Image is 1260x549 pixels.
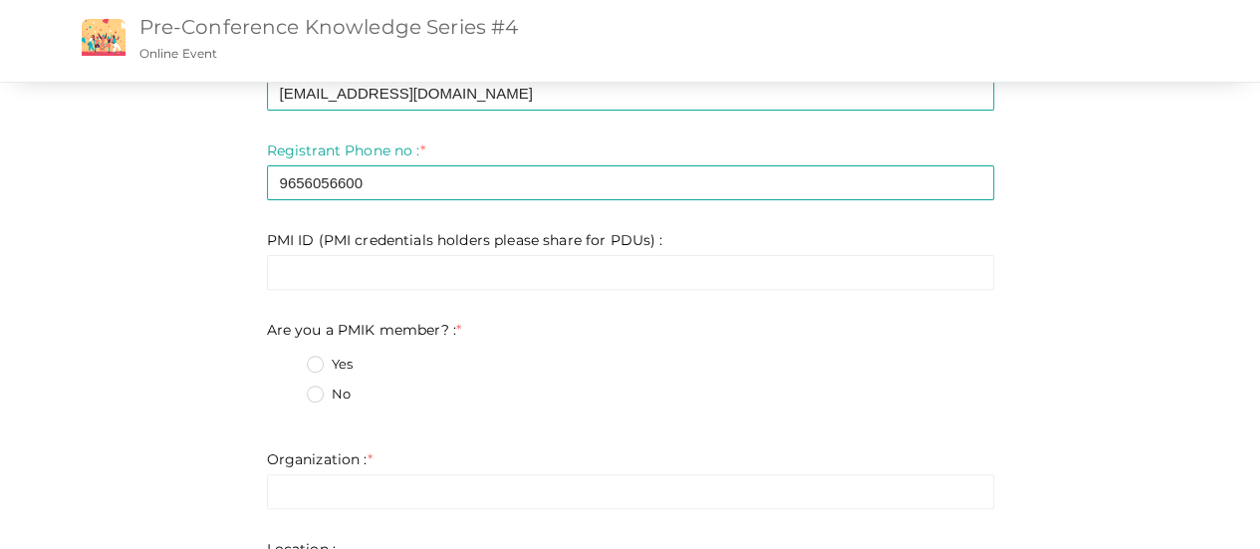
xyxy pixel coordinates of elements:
[307,355,353,375] label: Yes
[267,449,373,469] label: Organization :
[267,320,462,340] label: Are you a PMIK member? :
[267,140,425,160] label: Registrant Phone no :
[267,230,663,250] label: PMI ID (PMI credentials holders please share for PDUs) :
[82,19,126,56] img: event2.png
[139,15,519,39] a: Pre-Conference Knowledge Series #4
[307,385,351,405] label: No
[267,165,994,200] input: Enter registrant phone no here.
[267,76,994,111] input: Enter registrant email here.
[139,45,770,62] p: Online Event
